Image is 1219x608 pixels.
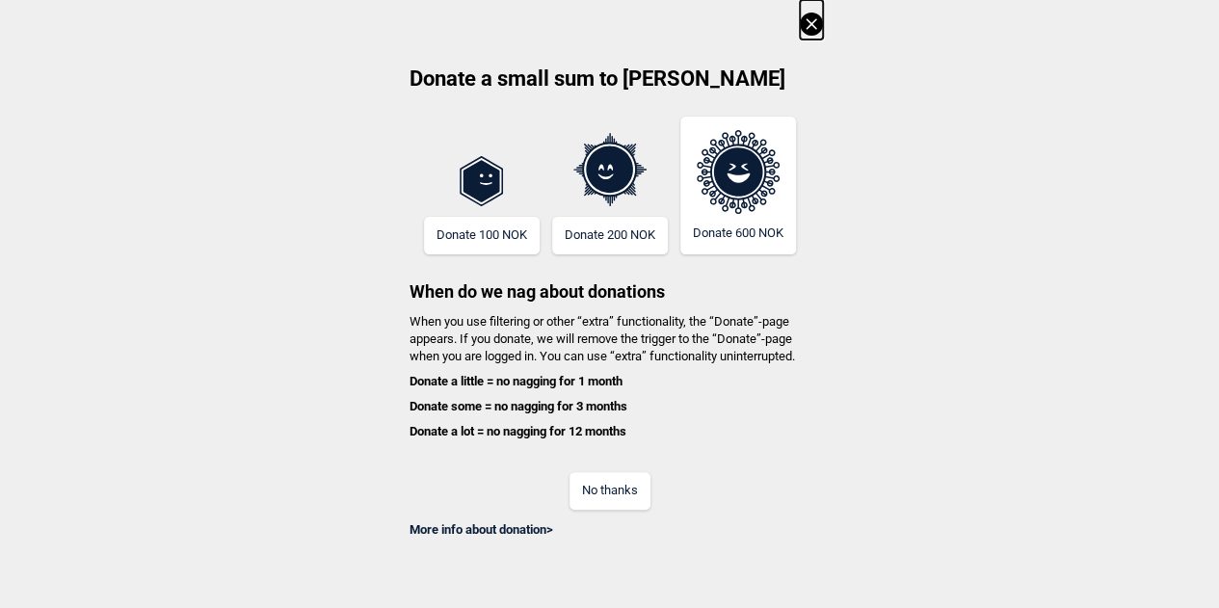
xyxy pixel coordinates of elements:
[680,117,796,254] button: Donate 600 NOK
[552,217,668,254] button: Donate 200 NOK
[570,472,650,510] button: No thanks
[410,399,627,413] b: Donate some = no nagging for 3 months
[410,374,623,388] b: Donate a little = no nagging for 1 month
[424,217,540,254] button: Donate 100 NOK
[397,254,823,304] h3: When do we nag about donations
[397,65,823,107] h2: Donate a small sum to [PERSON_NAME]
[410,522,553,537] a: More info about donation>
[397,313,823,441] h4: When you use filtering or other “extra” functionality, the “Donate”-page appears. If you donate, ...
[410,424,626,438] b: Donate a lot = no nagging for 12 months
